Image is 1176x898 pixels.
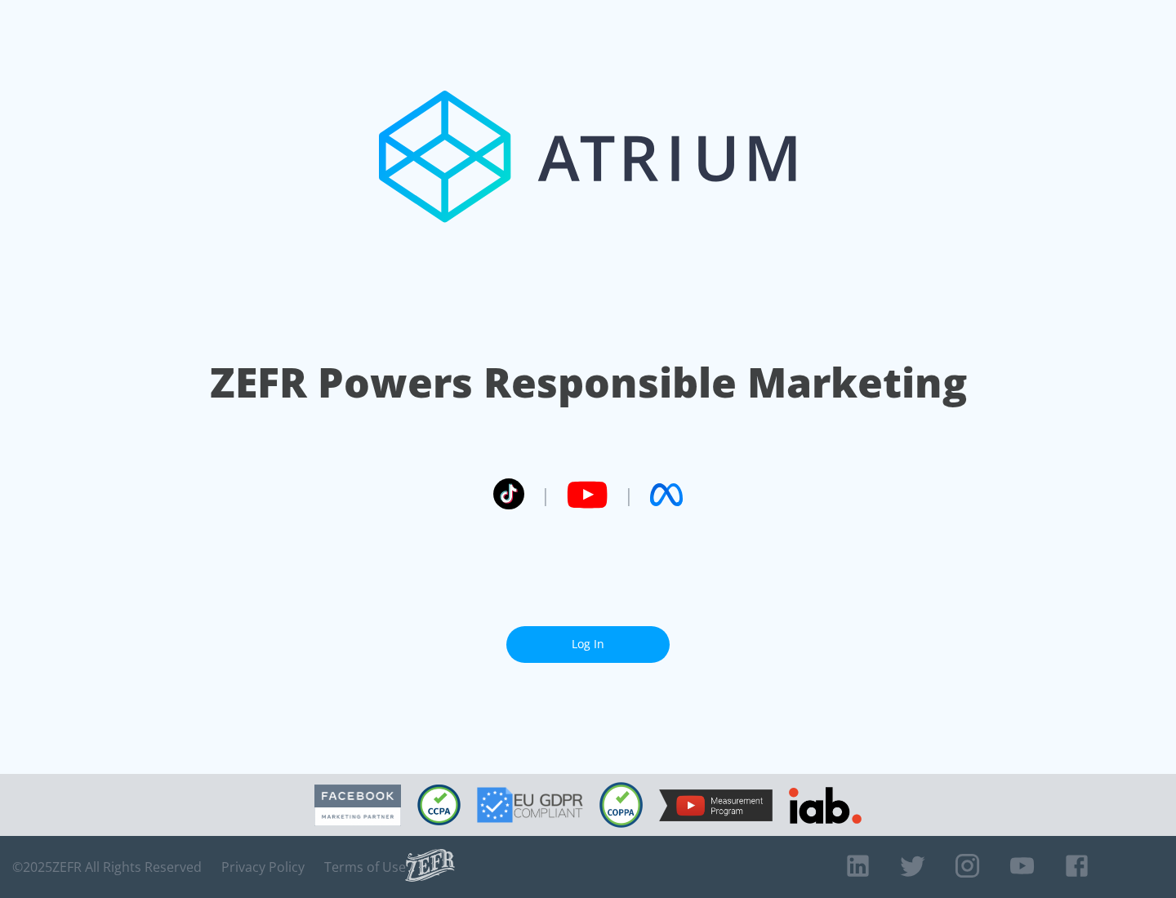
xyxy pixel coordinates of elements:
img: COPPA Compliant [599,782,643,828]
span: | [624,482,634,507]
a: Privacy Policy [221,859,305,875]
img: IAB [789,787,862,824]
img: YouTube Measurement Program [659,789,773,821]
img: Facebook Marketing Partner [314,785,401,826]
span: | [541,482,550,507]
a: Log In [506,626,670,663]
img: CCPA Compliant [417,785,461,825]
img: GDPR Compliant [477,787,583,823]
span: © 2025 ZEFR All Rights Reserved [12,859,202,875]
h1: ZEFR Powers Responsible Marketing [210,354,967,411]
a: Terms of Use [324,859,406,875]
